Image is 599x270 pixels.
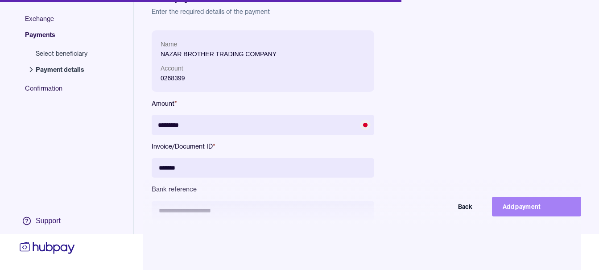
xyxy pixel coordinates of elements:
p: Enter the required details of the payment [152,7,581,16]
span: Payment details [36,65,87,74]
p: Name [161,39,365,49]
label: Amount [152,99,374,108]
button: Back [394,197,483,216]
div: Support [36,216,61,226]
span: Confirmation [25,84,96,100]
label: Bank reference [152,185,374,194]
button: Add payment [492,197,581,216]
label: Purpose of payment [152,228,374,237]
span: Payments [25,30,96,46]
p: 0268399 [161,73,365,83]
p: Account [161,63,365,73]
a: Support [18,212,77,230]
p: NAZAR BROTHER TRADING COMPANY [161,49,365,59]
span: Select beneficiary [36,49,87,58]
label: Invoice/Document ID [152,142,374,151]
span: Exchange [25,14,96,30]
